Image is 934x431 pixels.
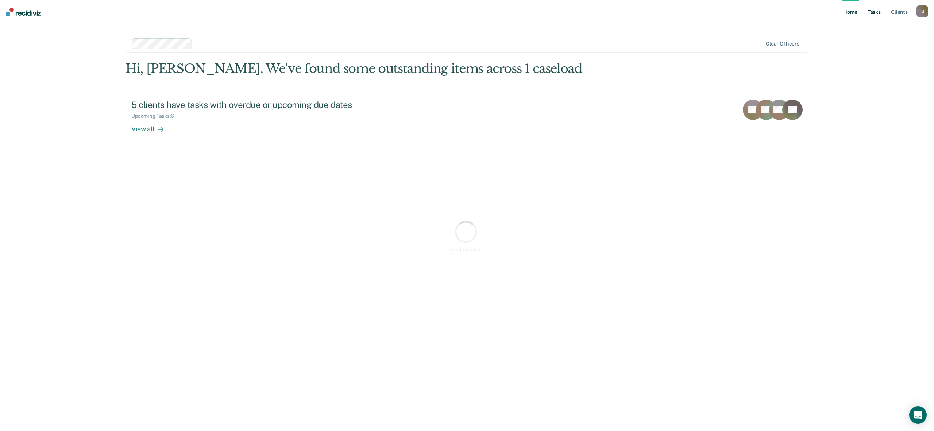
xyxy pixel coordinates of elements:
[450,246,485,253] div: Loading data...
[909,406,927,424] div: Open Intercom Messenger
[916,5,928,17] button: IU
[766,41,799,47] div: Clear officers
[916,5,928,17] div: I U
[6,8,41,16] img: Recidiviz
